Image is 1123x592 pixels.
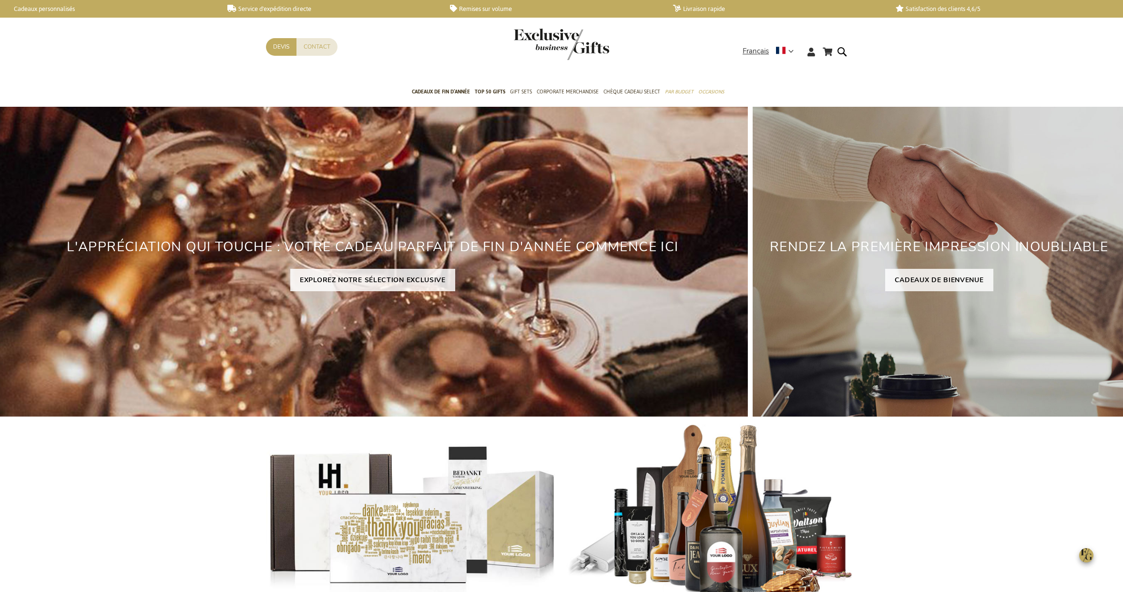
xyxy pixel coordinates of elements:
[896,5,1103,13] a: Satisfaction des clients 4,6/5
[412,87,470,97] span: Cadeaux de fin d’année
[475,87,505,97] span: TOP 50 Gifts
[698,87,724,97] span: Occasions
[296,38,337,56] a: Contact
[603,87,660,97] span: Chèque Cadeau Select
[514,29,561,60] a: store logo
[885,269,993,291] a: CADEAUX DE BIENVENUE
[537,87,599,97] span: Corporate Merchandise
[743,46,800,57] div: Français
[673,5,880,13] a: Livraison rapide
[450,5,657,13] a: Remises sur volume
[665,87,694,97] span: Par budget
[5,5,212,13] a: Cadeaux personnalisés
[266,38,296,56] a: Devis
[743,46,769,57] span: Français
[227,5,435,13] a: Service d'expédition directe
[290,269,455,291] a: EXPLOREZ NOTRE SÉLECTION EXCLUSIVE
[510,87,532,97] span: Gift Sets
[514,29,609,60] img: Exclusive Business gifts logo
